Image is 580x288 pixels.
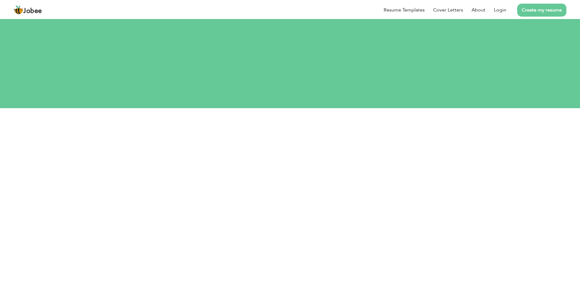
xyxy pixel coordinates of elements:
a: Jobee [14,5,42,15]
a: About [472,6,485,14]
a: Resume Templates [384,6,425,14]
a: Login [494,6,506,14]
img: jobee.io [14,5,23,15]
a: Create my resume [517,4,566,17]
span: Jobee [23,8,42,15]
a: Cover Letters [433,6,463,14]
